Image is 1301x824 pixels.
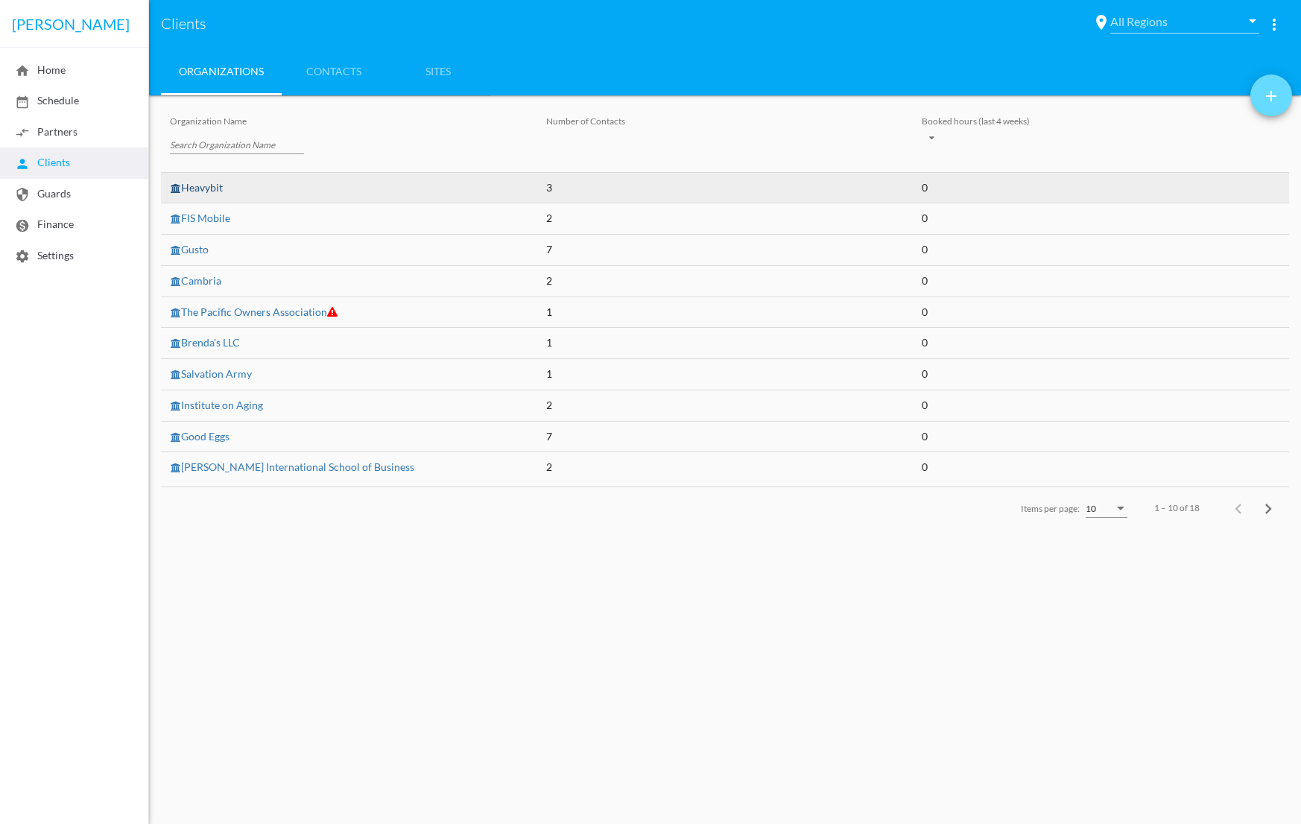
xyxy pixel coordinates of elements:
a: Gusto [170,243,209,256]
mat-icon: monetization_on [15,218,30,233]
a: Cambria [170,274,221,287]
span: 0 [922,430,928,443]
mat-select: Items per page: [1086,504,1127,514]
div: 2 [546,210,905,227]
a: Heavybit [170,181,223,194]
a: FIS Mobile [170,212,230,224]
mat-icon: home [15,63,30,78]
mat-icon: date_range [15,95,30,110]
mat-select: All Regions [1110,15,1259,28]
a: The Pacific Owners Association [170,305,338,318]
span: 0 [922,212,928,224]
span: 0 [922,367,928,380]
span: Organization Name [170,115,247,127]
span: Finance [15,218,74,230]
button: Next page [1253,493,1283,523]
span: Home [15,63,66,76]
div: 1 [546,335,905,352]
div: 3 [546,180,905,197]
span: Partners [15,125,77,138]
mat-icon: more_vert [1265,16,1283,34]
span: 0 [922,399,928,411]
div: 1 [546,304,905,321]
span: Number of Contacts [546,115,625,127]
button: Previous page [1224,493,1253,523]
div: 2 [546,397,905,414]
div: 2 [546,459,905,476]
span: Clients [15,156,70,168]
mat-icon: add [1262,87,1280,105]
span: 10 [1086,503,1096,514]
span: All Regions [1110,15,1246,28]
div: Items per page: [1021,502,1080,515]
mat-icon: person [15,156,30,171]
mat-icon: security [15,187,30,202]
a: Brenda's LLC [170,336,240,349]
span: 0 [922,243,928,256]
span: 0 [922,181,928,194]
a: Contacts [282,48,386,95]
a: Institute on Aging [170,399,263,411]
div: 1 – 10 of 18 [1154,501,1200,514]
mat-icon: place [1092,13,1110,31]
span: Settings [15,249,74,262]
span: Guards [15,187,71,200]
div: 7 [546,428,905,446]
div: 2 [546,273,905,290]
div: 7 [546,241,905,259]
span: 0 [922,305,928,318]
a: [PERSON_NAME] International School of Business [170,460,414,473]
span: Clients [161,12,1092,36]
span: Booked hours (last 4 weeks) [922,115,1030,127]
span: 0 [922,336,928,349]
span: 0 [922,460,928,473]
div: 1 [546,366,905,383]
a: Salvation Army [170,367,252,380]
a: Sites [386,48,490,95]
mat-icon: settings [15,249,30,264]
span: 0 [922,274,928,287]
a: Organizations [161,48,282,95]
mat-icon: compare_arrows [15,125,30,140]
a: Good Eggs [170,430,230,443]
span: Schedule [15,94,79,107]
